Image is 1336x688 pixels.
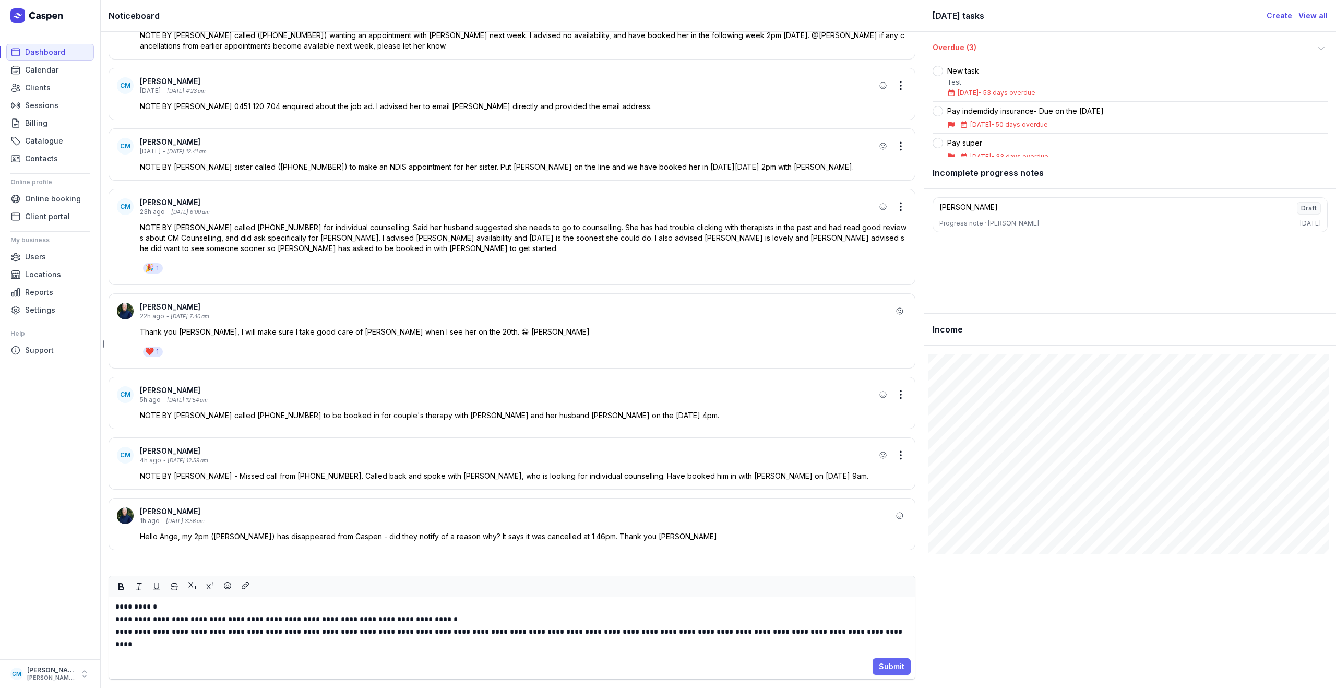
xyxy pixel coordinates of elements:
p: NOTE BY [PERSON_NAME] called ([PHONE_NUMBER]) wanting an appointment with [PERSON_NAME] next week... [140,30,907,51]
div: My business [10,232,90,248]
div: [DATE] [1300,219,1321,228]
div: [PERSON_NAME] [27,666,75,674]
div: 23h ago [140,208,165,216]
div: Income [924,314,1336,346]
div: Test [947,78,1035,87]
div: 5h ago [140,396,161,404]
div: [PERSON_NAME] [140,385,876,396]
span: CM [12,668,21,680]
div: - [DATE] 12:59 am [163,457,208,465]
div: 1 [156,264,159,272]
div: - [DATE] 6:00 am [167,208,210,216]
div: - [DATE] 4:23 am [163,87,206,95]
p: NOTE BY [PERSON_NAME] called [PHONE_NUMBER] to be booked in for couple's therapy with [PERSON_NAM... [140,410,907,421]
span: CM [120,451,130,459]
span: Users [25,251,46,263]
div: [PERSON_NAME] [140,302,892,312]
div: Pay indemdidy insurance- Due on the [DATE] [947,106,1104,116]
span: Draft [1297,202,1321,215]
span: Settings [25,304,55,316]
div: Progress note · [PERSON_NAME] [939,219,1039,228]
div: Overdue (3) [933,42,1315,55]
p: NOTE BY [PERSON_NAME] - Missed call from [PHONE_NUMBER]. Called back and spoke with [PERSON_NAME]... [140,471,907,481]
span: Submit [879,660,904,673]
div: Online profile [10,174,90,191]
div: 22h ago [140,312,164,321]
div: [PERSON_NAME][EMAIL_ADDRESS][DOMAIN_NAME][PERSON_NAME] [27,674,75,682]
span: CM [120,81,130,90]
a: [PERSON_NAME]DraftProgress note · [PERSON_NAME][DATE] [933,197,1328,232]
div: [PERSON_NAME] [140,76,876,87]
span: CM [120,203,130,211]
span: Clients [25,81,51,94]
span: [DATE] [970,121,991,128]
img: User profile image [117,303,134,319]
span: [DATE] [970,152,991,160]
div: - [DATE] 12:54 am [163,396,208,404]
div: [PERSON_NAME] [140,506,892,517]
div: 4h ago [140,456,161,465]
span: Reports [25,286,53,299]
button: Submit [873,658,911,675]
span: Calendar [25,64,58,76]
span: Billing [25,117,47,129]
div: 1h ago [140,517,160,525]
p: NOTE BY [PERSON_NAME] called [PHONE_NUMBER] for individual counselling. Said her husband suggeste... [140,222,907,254]
span: Support [25,344,54,357]
div: [PERSON_NAME] [140,197,876,208]
span: Dashboard [25,46,65,58]
div: Incomplete progress notes [924,157,1336,189]
div: ❤️ [145,347,154,357]
p: Thank you [PERSON_NAME], I will make sure I take good care of [PERSON_NAME] when I see her on the... [140,327,907,337]
span: - 33 days overdue [991,152,1048,160]
div: [PERSON_NAME] [140,446,876,456]
span: Locations [25,268,61,281]
div: [PERSON_NAME] [939,202,998,215]
span: - 53 days overdue [979,89,1035,97]
span: - 50 days overdue [991,121,1048,128]
div: [DATE] tasks [933,8,1267,23]
div: [PERSON_NAME] [140,137,876,147]
span: CM [120,390,130,399]
span: Sessions [25,99,58,112]
p: NOTE BY [PERSON_NAME] sister called ([PHONE_NUMBER]) to make an NDIS appointment for her sister. ... [140,162,907,172]
div: Pay super [947,138,1048,148]
p: NOTE BY [PERSON_NAME] 0451 120 704 enquired about the job ad. I advised her to email [PERSON_NAME... [140,101,907,112]
div: 1 [156,348,159,356]
span: Catalogue [25,135,63,147]
div: 🎉 [145,263,154,274]
span: Online booking [25,193,81,205]
div: - [DATE] 12:41 am [163,148,207,156]
div: - [DATE] 3:56 am [162,517,205,525]
p: Hello Ange, my 2pm ([PERSON_NAME]) has disappeared from Caspen - did they notify of a reason why?... [140,531,907,542]
span: CM [120,142,130,150]
div: Help [10,325,90,342]
a: View all [1298,9,1328,22]
span: [DATE] [958,89,979,97]
span: Client portal [25,210,70,223]
div: [DATE] [140,87,161,95]
img: User profile image [117,507,134,524]
span: Contacts [25,152,58,165]
div: [DATE] [140,147,161,156]
div: - [DATE] 7:40 am [166,313,209,321]
a: Create [1267,9,1292,22]
div: New task [947,66,1035,76]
